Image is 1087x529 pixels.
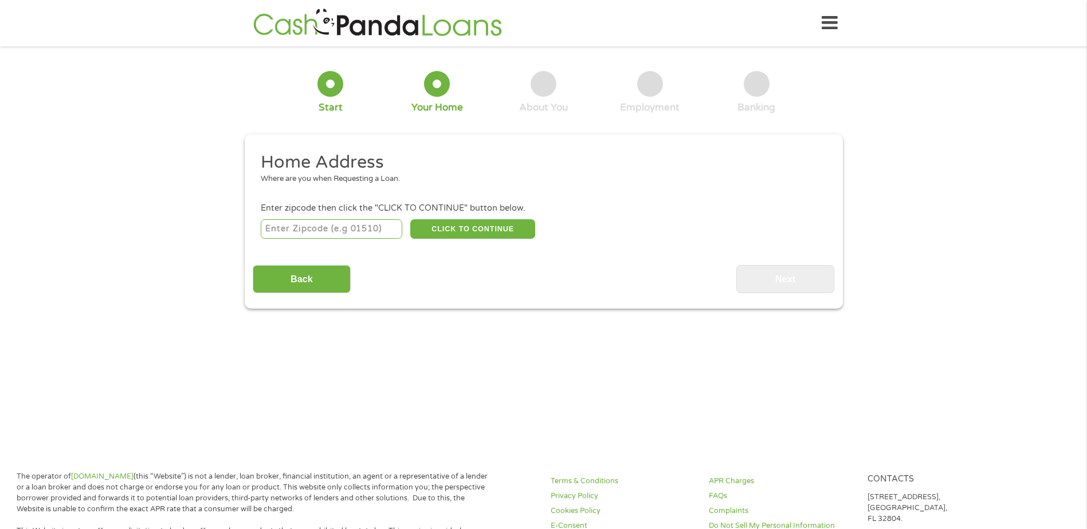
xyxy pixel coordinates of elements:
input: Back [253,265,351,293]
a: Privacy Policy [551,491,695,502]
input: Next [736,265,834,293]
div: Banking [737,101,775,114]
div: Start [319,101,343,114]
button: CLICK TO CONTINUE [410,219,535,239]
a: Complaints [709,506,853,516]
div: Employment [620,101,680,114]
div: Your Home [411,101,463,114]
img: GetLoanNow Logo [250,7,505,40]
a: Cookies Policy [551,506,695,516]
h4: Contacts [868,474,1012,485]
a: Terms & Conditions [551,476,695,487]
div: About You [519,101,568,114]
h2: Home Address [261,151,818,174]
div: Enter zipcode then click the "CLICK TO CONTINUE" button below. [261,202,826,215]
a: [DOMAIN_NAME] [71,472,134,481]
p: [STREET_ADDRESS], [GEOGRAPHIC_DATA], FL 32804. [868,492,1012,524]
input: Enter Zipcode (e.g 01510) [261,219,402,239]
a: FAQs [709,491,853,502]
a: APR Charges [709,476,853,487]
p: The operator of (this “Website”) is not a lender, loan broker, financial institution, an agent or... [17,471,492,515]
div: Where are you when Requesting a Loan. [261,173,818,185]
